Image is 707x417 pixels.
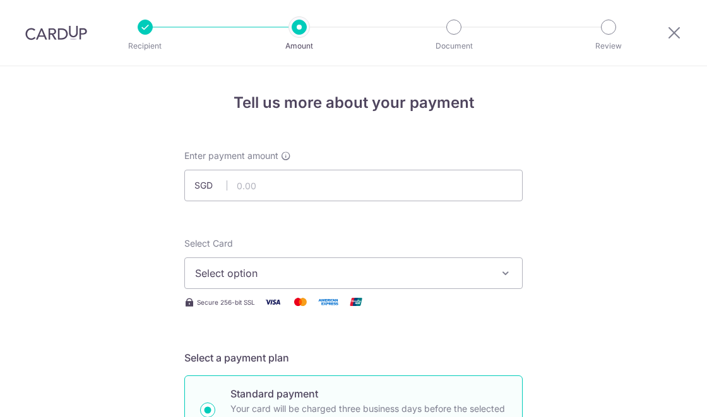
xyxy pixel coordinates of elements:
[230,386,507,401] p: Standard payment
[407,40,501,52] p: Document
[195,266,489,281] span: Select option
[184,257,523,289] button: Select option
[562,40,655,52] p: Review
[25,25,87,40] img: CardUp
[184,91,523,114] h4: Tell us more about your payment
[252,40,346,52] p: Amount
[184,150,278,162] span: Enter payment amount
[197,297,255,307] span: Secure 256-bit SSL
[343,294,369,310] img: Union Pay
[194,179,227,192] span: SGD
[184,238,233,249] span: translation missing: en.payables.payment_networks.credit_card.summary.labels.select_card
[288,294,313,310] img: Mastercard
[316,294,341,310] img: American Express
[98,40,192,52] p: Recipient
[184,170,523,201] input: 0.00
[260,294,285,310] img: Visa
[184,350,523,365] h5: Select a payment plan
